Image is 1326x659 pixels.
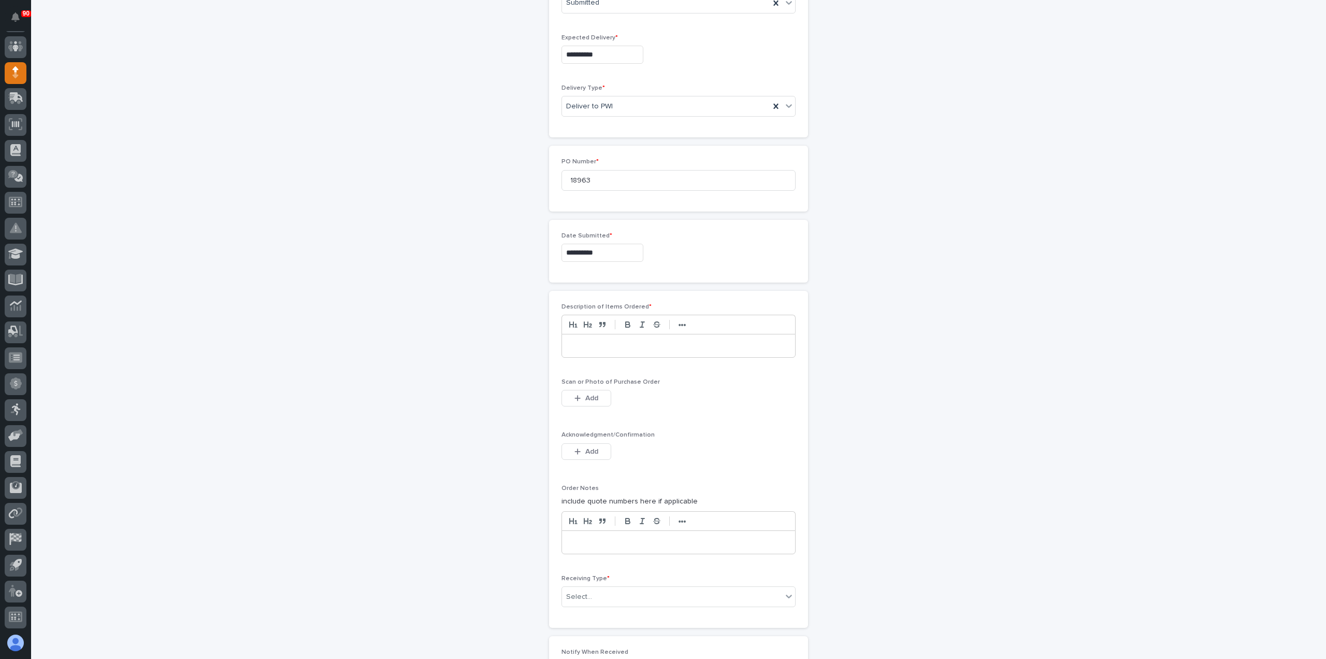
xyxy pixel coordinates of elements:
[561,432,655,438] span: Acknowledgment/Confirmation
[561,379,660,385] span: Scan or Photo of Purchase Order
[561,304,652,310] span: Description of Items Ordered
[561,159,599,165] span: PO Number
[585,447,598,456] span: Add
[566,592,592,602] div: Select...
[675,515,689,527] button: •••
[13,12,26,29] div: Notifications90
[23,10,30,17] p: 90
[561,390,611,406] button: Add
[585,394,598,403] span: Add
[561,85,605,91] span: Delivery Type
[561,35,618,41] span: Expected Delivery
[566,101,613,112] span: Deliver to PWI
[5,632,26,654] button: users-avatar
[561,443,611,460] button: Add
[561,496,796,507] p: include quote numbers here if applicable
[675,318,689,331] button: •••
[561,233,612,239] span: Date Submitted
[561,649,628,655] span: Notify When Received
[561,576,610,582] span: Receiving Type
[679,517,686,526] strong: •••
[561,485,599,492] span: Order Notes
[679,321,686,329] strong: •••
[5,6,26,28] button: Notifications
